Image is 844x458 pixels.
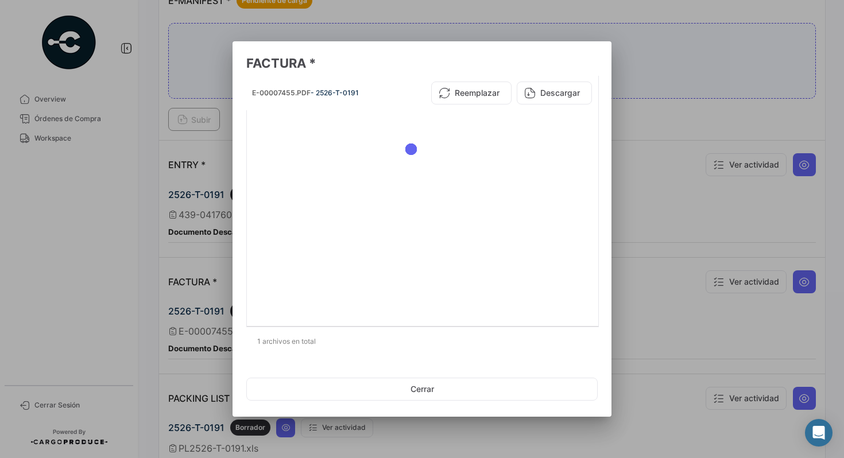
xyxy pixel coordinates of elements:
span: E-00007455.PDF [252,88,311,97]
div: Abrir Intercom Messenger [805,419,833,447]
button: Descargar [517,81,592,104]
h3: FACTURA * [246,55,598,71]
button: Reemplazar [431,81,512,104]
div: 1 archivos en total [246,327,598,356]
span: - 2526-T-0191 [311,88,359,97]
button: Cerrar [246,378,598,401]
